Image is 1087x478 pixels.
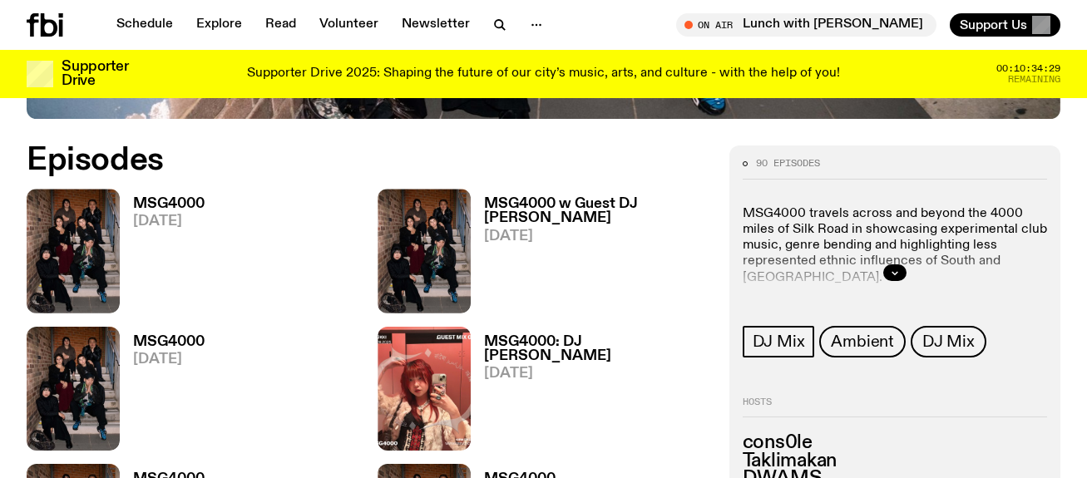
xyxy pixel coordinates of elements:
[27,145,709,175] h2: Episodes
[753,333,805,351] span: DJ Mix
[106,13,183,37] a: Schedule
[62,60,128,88] h3: Supporter Drive
[247,67,840,81] p: Supporter Drive 2025: Shaping the future of our city’s music, arts, and culture - with the help o...
[471,335,709,451] a: MSG4000: DJ [PERSON_NAME][DATE]
[133,335,205,349] h3: MSG4000
[743,452,1047,471] h3: Taklimakan
[255,13,306,37] a: Read
[922,333,975,351] span: DJ Mix
[743,397,1047,417] h2: Hosts
[484,335,709,363] h3: MSG4000: DJ [PERSON_NAME]
[831,333,894,351] span: Ambient
[756,159,820,168] span: 90 episodes
[484,367,709,381] span: [DATE]
[960,17,1027,32] span: Support Us
[676,13,936,37] button: On AirLunch with [PERSON_NAME]
[743,326,815,357] a: DJ Mix
[743,434,1047,452] h3: cons0le
[743,206,1047,286] p: MSG4000 travels across and beyond the 4000 miles of Silk Road in showcasing experimental club mus...
[484,197,709,225] h3: MSG4000 w Guest DJ [PERSON_NAME]
[911,326,986,357] a: DJ Mix
[133,214,205,229] span: [DATE]
[133,352,205,367] span: [DATE]
[950,13,1060,37] button: Support Us
[996,64,1060,73] span: 00:10:34:29
[392,13,480,37] a: Newsletter
[309,13,388,37] a: Volunteer
[120,335,205,451] a: MSG4000[DATE]
[471,197,709,313] a: MSG4000 w Guest DJ [PERSON_NAME][DATE]
[186,13,252,37] a: Explore
[133,197,205,211] h3: MSG4000
[120,197,205,313] a: MSG4000[DATE]
[484,229,709,244] span: [DATE]
[819,326,906,357] a: Ambient
[1008,75,1060,84] span: Remaining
